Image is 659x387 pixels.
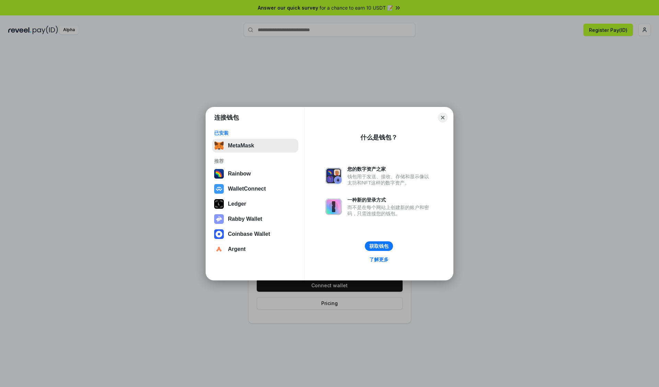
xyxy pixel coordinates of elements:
[347,197,432,203] div: 一种新的登录方式
[214,141,224,150] img: svg+xml,%3Csvg%20fill%3D%22none%22%20height%3D%2233%22%20viewBox%3D%220%200%2035%2033%22%20width%...
[228,171,251,177] div: Rainbow
[228,143,254,149] div: MetaMask
[214,214,224,224] img: svg+xml,%3Csvg%20xmlns%3D%22http%3A%2F%2Fwww.w3.org%2F2000%2Fsvg%22%20fill%3D%22none%22%20viewBox...
[365,255,393,264] a: 了解更多
[214,199,224,209] img: svg+xml,%3Csvg%20xmlns%3D%22http%3A%2F%2Fwww.w3.org%2F2000%2Fsvg%22%20width%3D%2228%22%20height%3...
[212,212,298,226] button: Rabby Wallet
[369,243,389,249] div: 获取钱包
[212,139,298,153] button: MetaMask
[212,242,298,256] button: Argent
[214,184,224,194] img: svg+xml,%3Csvg%20width%3D%2228%22%20height%3D%2228%22%20viewBox%3D%220%200%2028%2028%22%20fill%3D...
[369,256,389,263] div: 了解更多
[228,246,246,252] div: Argent
[228,201,246,207] div: Ledger
[347,173,432,186] div: 钱包用于发送、接收、存储和显示像以太坊和NFT这样的数字资产。
[360,133,397,142] div: 什么是钱包？
[212,182,298,196] button: WalletConnect
[325,198,342,215] img: svg+xml,%3Csvg%20xmlns%3D%22http%3A%2F%2Fwww.w3.org%2F2000%2Fsvg%22%20fill%3D%22none%22%20viewBox...
[347,166,432,172] div: 您的数字资产之家
[212,167,298,181] button: Rainbow
[228,186,266,192] div: WalletConnect
[228,231,270,237] div: Coinbase Wallet
[212,227,298,241] button: Coinbase Wallet
[325,168,342,184] img: svg+xml,%3Csvg%20xmlns%3D%22http%3A%2F%2Fwww.w3.org%2F2000%2Fsvg%22%20fill%3D%22none%22%20viewBox...
[214,169,224,179] img: svg+xml,%3Csvg%20width%3D%22120%22%20height%3D%22120%22%20viewBox%3D%220%200%20120%20120%22%20fil...
[228,216,262,222] div: Rabby Wallet
[214,244,224,254] img: svg+xml,%3Csvg%20width%3D%2228%22%20height%3D%2228%22%20viewBox%3D%220%200%2028%2028%22%20fill%3D...
[214,229,224,239] img: svg+xml,%3Csvg%20width%3D%2228%22%20height%3D%2228%22%20viewBox%3D%220%200%2028%2028%22%20fill%3D...
[212,197,298,211] button: Ledger
[347,204,432,217] div: 而不是在每个网站上创建新的账户和密码，只需连接您的钱包。
[214,113,239,122] h1: 连接钱包
[214,130,296,136] div: 已安装
[438,113,448,122] button: Close
[365,241,393,251] button: 获取钱包
[214,158,296,164] div: 推荐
